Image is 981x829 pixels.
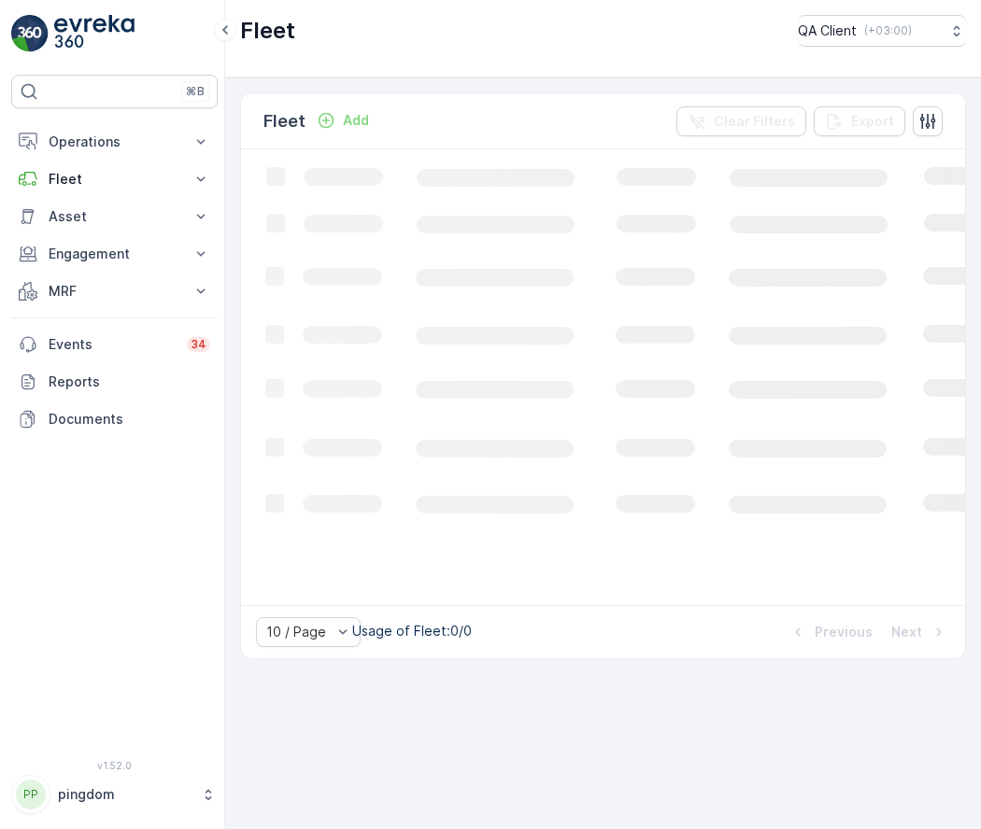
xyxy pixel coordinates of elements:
[11,775,218,814] button: PPpingdom
[49,170,180,189] p: Fleet
[798,21,857,40] p: QA Client
[714,112,795,131] p: Clear Filters
[186,84,205,99] p: ⌘B
[49,410,210,429] p: Documents
[343,111,369,130] p: Add
[891,623,922,641] p: Next
[815,623,873,641] p: Previous
[11,273,218,310] button: MRF
[11,198,218,235] button: Asset
[49,245,180,263] p: Engagement
[889,621,950,643] button: Next
[352,622,472,640] p: Usage of Fleet : 0/0
[11,15,49,52] img: logo
[11,123,218,161] button: Operations
[864,23,912,38] p: ( +03:00 )
[49,372,210,391] p: Reports
[49,207,180,226] p: Asset
[676,106,806,136] button: Clear Filters
[240,16,295,46] p: Fleet
[58,785,192,804] p: pingdom
[309,109,377,132] button: Add
[798,15,966,47] button: QA Client(+03:00)
[49,282,180,301] p: MRF
[11,363,218,400] a: Reports
[49,335,176,354] p: Events
[16,780,46,809] div: PP
[11,400,218,438] a: Documents
[54,15,135,52] img: logo_light-DOdMpM7g.png
[814,106,905,136] button: Export
[263,108,306,134] p: Fleet
[11,161,218,198] button: Fleet
[49,133,180,151] p: Operations
[787,621,874,643] button: Previous
[851,112,894,131] p: Export
[11,235,218,273] button: Engagement
[11,760,218,771] span: v 1.52.0
[11,326,218,363] a: Events34
[191,337,206,352] p: 34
